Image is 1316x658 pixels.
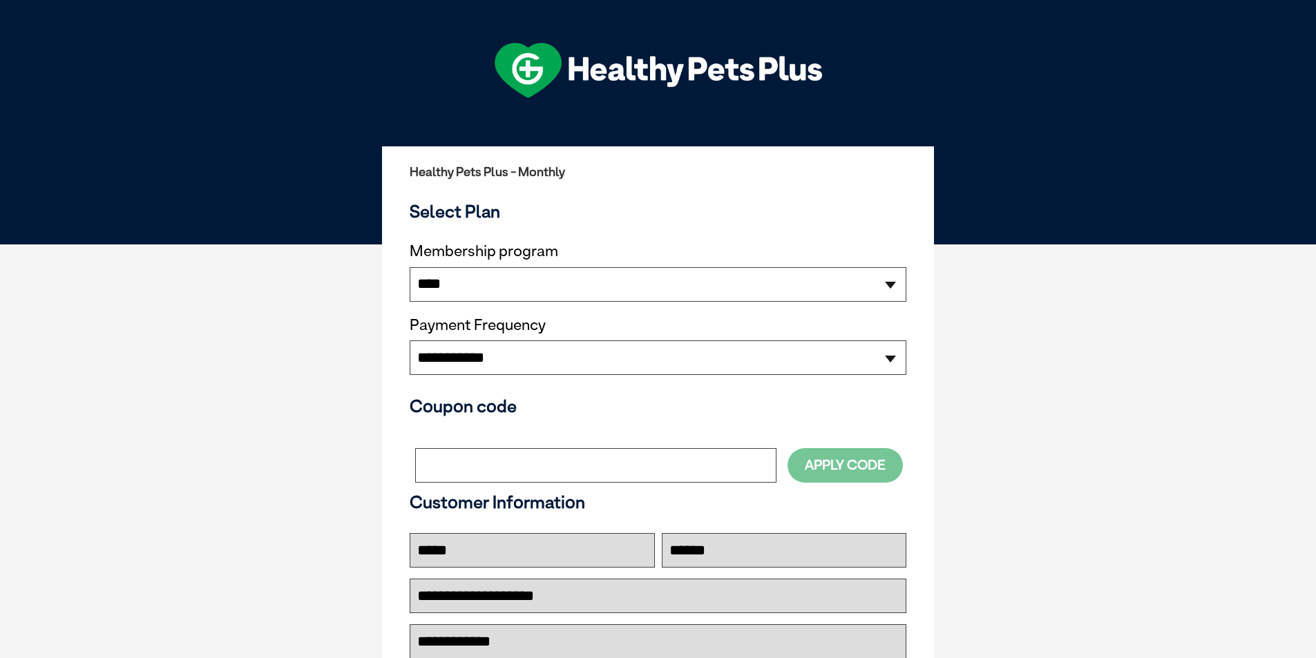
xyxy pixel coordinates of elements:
h2: Healthy Pets Plus - Monthly [410,165,906,179]
label: Membership program [410,242,906,260]
h3: Customer Information [410,492,906,512]
button: Apply Code [788,448,903,482]
img: hpp-logo-landscape-green-white.png [495,43,822,98]
h3: Select Plan [410,201,906,222]
label: Payment Frequency [410,316,546,334]
h3: Coupon code [410,396,906,416]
